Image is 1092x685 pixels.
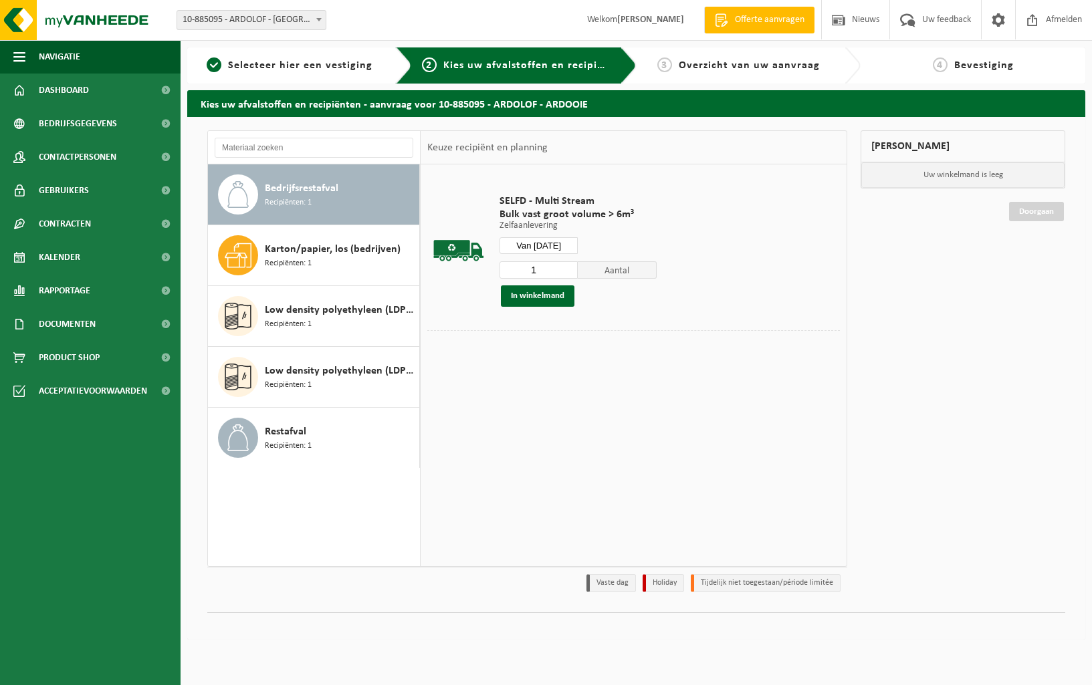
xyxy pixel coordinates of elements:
p: Zelfaanlevering [500,221,657,231]
span: Navigatie [39,40,80,74]
button: Low density polyethyleen (LDPE) folie, los, naturel Recipiënten: 1 [208,347,420,408]
strong: [PERSON_NAME] [617,15,684,25]
span: 3 [657,57,672,72]
span: Rapportage [39,274,90,307]
span: Contactpersonen [39,140,116,174]
span: Documenten [39,307,96,341]
a: Doorgaan [1009,202,1064,221]
span: 4 [933,57,948,72]
button: Bedrijfsrestafval Recipiënten: 1 [208,164,420,225]
span: Restafval [265,424,306,440]
a: 1Selecteer hier een vestiging [194,57,385,74]
span: Low density polyethyleen (LDPE) folie, los, naturel [265,363,416,379]
span: Recipiënten: 1 [265,379,312,392]
span: Bevestiging [954,60,1014,71]
span: 10-885095 - ARDOLOF - ARDOOIE [177,10,326,30]
span: Kalender [39,241,80,274]
span: Recipiënten: 1 [265,257,312,270]
div: Keuze recipiënt en planning [421,131,554,164]
span: 10-885095 - ARDOLOF - ARDOOIE [177,11,326,29]
span: 1 [207,57,221,72]
a: Offerte aanvragen [704,7,814,33]
span: 2 [422,57,437,72]
span: Aantal [578,261,657,279]
span: Dashboard [39,74,89,107]
span: Acceptatievoorwaarden [39,374,147,408]
span: Offerte aanvragen [732,13,808,27]
button: In winkelmand [501,285,574,307]
span: Gebruikers [39,174,89,207]
span: SELFD - Multi Stream [500,194,657,208]
span: Product Shop [39,341,100,374]
span: Recipiënten: 1 [265,196,312,209]
button: Restafval Recipiënten: 1 [208,408,420,468]
p: Uw winkelmand is leeg [861,162,1065,188]
span: Recipiënten: 1 [265,440,312,452]
div: [PERSON_NAME] [861,130,1065,162]
span: Low density polyethyleen (LDPE) folie, los, gekleurd [265,302,416,318]
button: Karton/papier, los (bedrijven) Recipiënten: 1 [208,225,420,286]
iframe: chat widget [7,656,223,685]
span: Recipiënten: 1 [265,318,312,331]
span: Bedrijfsrestafval [265,180,338,196]
span: Contracten [39,207,91,241]
h2: Kies uw afvalstoffen en recipiënten - aanvraag voor 10-885095 - ARDOLOF - ARDOOIE [187,90,1085,116]
span: Kies uw afvalstoffen en recipiënten [443,60,627,71]
span: Bulk vast groot volume > 6m³ [500,208,657,221]
span: Selecteer hier een vestiging [228,60,372,71]
span: Bedrijfsgegevens [39,107,117,140]
span: Karton/papier, los (bedrijven) [265,241,401,257]
li: Vaste dag [586,574,636,592]
button: Low density polyethyleen (LDPE) folie, los, gekleurd Recipiënten: 1 [208,286,420,347]
input: Selecteer datum [500,237,578,254]
span: Overzicht van uw aanvraag [679,60,820,71]
li: Tijdelijk niet toegestaan/période limitée [691,574,841,592]
input: Materiaal zoeken [215,138,413,158]
li: Holiday [643,574,684,592]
